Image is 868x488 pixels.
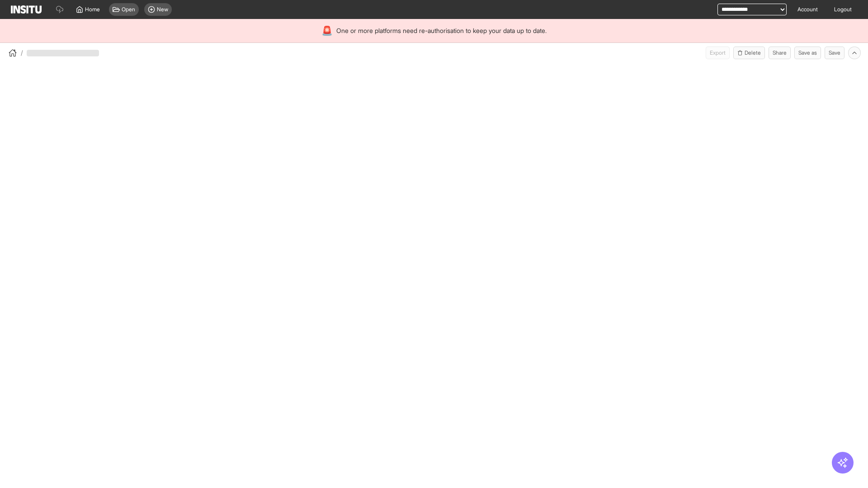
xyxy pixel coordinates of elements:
[706,47,730,59] button: Export
[794,47,821,59] button: Save as
[7,47,23,58] button: /
[122,6,135,13] span: Open
[706,47,730,59] span: Can currently only export from Insights reports.
[85,6,100,13] span: Home
[336,26,547,35] span: One or more platforms need re-authorisation to keep your data up to date.
[11,5,42,14] img: Logo
[825,47,844,59] button: Save
[769,47,791,59] button: Share
[733,47,765,59] button: Delete
[157,6,168,13] span: New
[321,24,333,37] div: 🚨
[21,48,23,57] span: /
